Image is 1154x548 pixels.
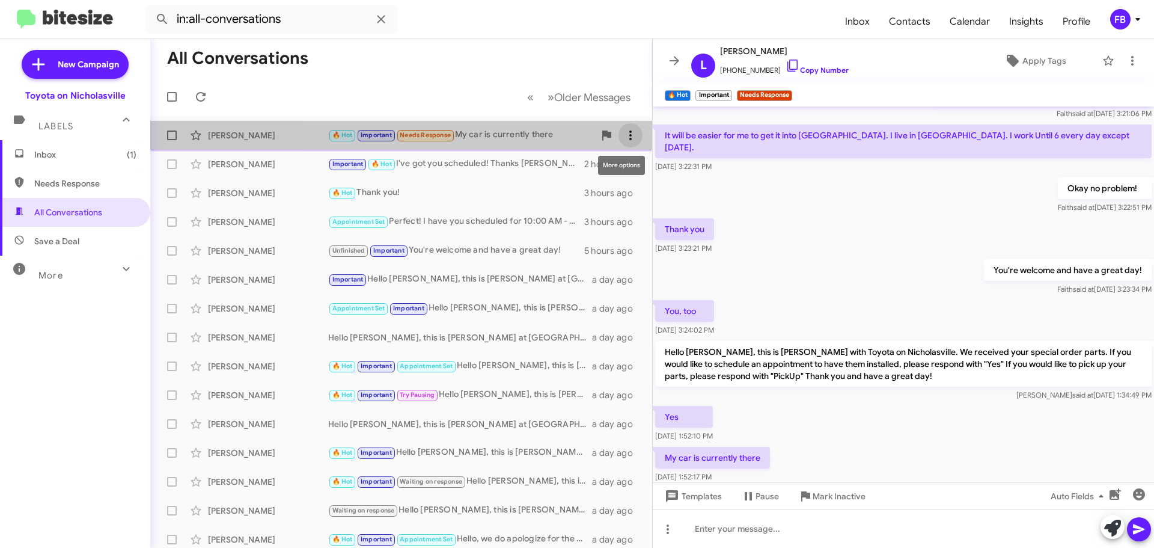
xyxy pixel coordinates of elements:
[548,90,554,105] span: »
[655,125,1152,158] p: It will be easier for me to get it into [GEOGRAPHIC_DATA]. I live in [GEOGRAPHIC_DATA]. I work Un...
[400,131,451,139] span: Needs Response
[1100,9,1141,29] button: FB
[208,216,328,228] div: [PERSON_NAME]
[328,475,592,488] div: Hello [PERSON_NAME], this is [PERSON_NAME] at [GEOGRAPHIC_DATA] on [GEOGRAPHIC_DATA]. It's been a...
[208,389,328,401] div: [PERSON_NAME]
[400,391,435,399] span: Try Pausing
[328,186,584,200] div: Thank you!
[940,4,1000,39] span: Calendar
[208,447,328,459] div: [PERSON_NAME]
[655,325,714,334] span: [DATE] 3:24:02 PM
[332,506,395,514] span: Waiting on response
[835,4,879,39] a: Inbox
[1058,203,1152,212] span: Faith [DATE] 3:22:51 PM
[592,303,643,315] div: a day ago
[208,303,328,315] div: [PERSON_NAME]
[1073,203,1094,212] span: said at
[1057,109,1152,118] span: Faith [DATE] 3:21:06 PM
[665,90,691,101] small: 🔥 Hot
[592,389,643,401] div: a day ago
[328,418,592,430] div: Hello [PERSON_NAME], this is [PERSON_NAME] at [GEOGRAPHIC_DATA] on [GEOGRAPHIC_DATA]. It's been a...
[332,189,353,197] span: 🔥 Hot
[34,149,136,161] span: Inbox
[554,91,630,104] span: Older Messages
[58,58,119,70] span: New Campaign
[361,391,392,399] span: Important
[1022,50,1066,72] span: Apply Tags
[34,235,79,247] span: Save a Deal
[655,162,712,171] span: [DATE] 3:22:31 PM
[25,90,126,102] div: Toyota on Nicholasville
[1053,4,1100,39] span: Profile
[756,485,779,507] span: Pause
[208,418,328,430] div: [PERSON_NAME]
[662,485,722,507] span: Templates
[1072,390,1093,399] span: said at
[328,359,592,373] div: Hello [PERSON_NAME], this is [PERSON_NAME] at [GEOGRAPHIC_DATA] on [GEOGRAPHIC_DATA]. It's been a...
[598,156,645,175] div: More options
[393,304,424,312] span: Important
[1051,485,1108,507] span: Auto Fields
[786,66,849,75] a: Copy Number
[34,206,102,218] span: All Conversations
[361,535,392,543] span: Important
[332,160,364,168] span: Important
[208,158,328,170] div: [PERSON_NAME]
[361,131,392,139] span: Important
[655,447,770,469] p: My car is currently there
[328,503,592,517] div: Hello [PERSON_NAME], this is [PERSON_NAME] at Toyota on [GEOGRAPHIC_DATA]. It's been a while sinc...
[332,304,385,312] span: Appointment Set
[400,535,453,543] span: Appointment Set
[208,245,328,257] div: [PERSON_NAME]
[592,534,643,546] div: a day ago
[720,58,849,76] span: [PHONE_NUMBER]
[328,244,584,257] div: You're welcome and have a great day!
[208,505,328,517] div: [PERSON_NAME]
[879,4,940,39] a: Contacts
[145,5,398,34] input: Search
[328,301,592,315] div: Hello [PERSON_NAME], this is [PERSON_NAME] at [GEOGRAPHIC_DATA] on [GEOGRAPHIC_DATA]. It's been a...
[592,331,643,343] div: a day ago
[655,218,714,240] p: Thank you
[328,446,592,460] div: Hello [PERSON_NAME], this is [PERSON_NAME] at [GEOGRAPHIC_DATA] on [GEOGRAPHIC_DATA]. It's been a...
[592,360,643,372] div: a day ago
[332,362,353,370] span: 🔥 Hot
[520,85,541,109] button: Previous
[361,362,392,370] span: Important
[328,388,592,402] div: Hello [PERSON_NAME], this is [PERSON_NAME] at [GEOGRAPHIC_DATA] on [GEOGRAPHIC_DATA]. It's been a...
[655,472,712,481] span: [DATE] 1:52:17 PM
[592,505,643,517] div: a day ago
[332,247,365,254] span: Unfinished
[328,272,592,286] div: Hello [PERSON_NAME], this is [PERSON_NAME] at [GEOGRAPHIC_DATA] on [GEOGRAPHIC_DATA]. It's been a...
[1110,9,1131,29] div: FB
[700,56,707,75] span: L
[592,447,643,459] div: a day ago
[208,360,328,372] div: [PERSON_NAME]
[208,129,328,141] div: [PERSON_NAME]
[592,274,643,286] div: a day ago
[655,406,713,428] p: Yes
[332,535,353,543] span: 🔥 Hot
[527,90,534,105] span: «
[167,49,308,68] h1: All Conversations
[400,362,453,370] span: Appointment Set
[332,478,353,485] span: 🔥 Hot
[592,476,643,488] div: a day ago
[695,90,731,101] small: Important
[208,534,328,546] div: [PERSON_NAME]
[328,331,592,343] div: Hello [PERSON_NAME], this is [PERSON_NAME] at [GEOGRAPHIC_DATA] on [GEOGRAPHIC_DATA]. It's been a...
[332,276,364,283] span: Important
[361,478,392,485] span: Important
[789,485,875,507] button: Mark Inactive
[813,485,865,507] span: Mark Inactive
[584,216,643,228] div: 3 hours ago
[328,532,592,546] div: Hello, we do apologize for the message. Thanks for letting us know, we will update our records! H...
[731,485,789,507] button: Pause
[737,90,792,101] small: Needs Response
[208,331,328,343] div: [PERSON_NAME]
[38,121,73,132] span: Labels
[400,478,462,485] span: Waiting on response
[653,485,731,507] button: Templates
[584,187,643,199] div: 3 hours ago
[127,149,136,161] span: (1)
